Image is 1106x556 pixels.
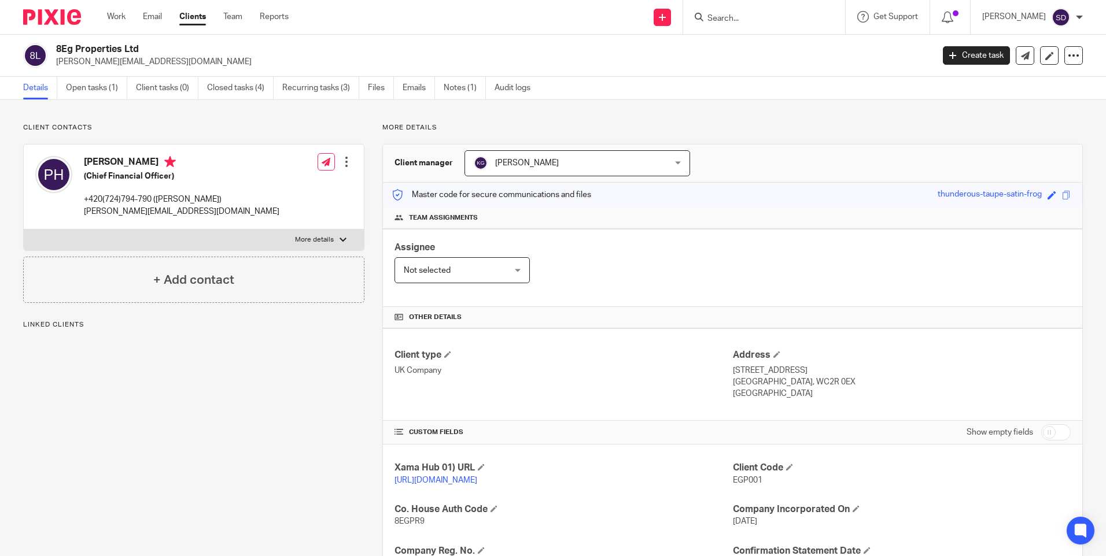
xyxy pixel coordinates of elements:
p: [GEOGRAPHIC_DATA] [733,388,1071,399]
h4: Address [733,349,1071,361]
h4: Company Incorporated On [733,503,1071,516]
h4: Client Code [733,462,1071,474]
a: Reports [260,11,289,23]
span: Assignee [395,243,435,252]
a: Email [143,11,162,23]
p: [STREET_ADDRESS] [733,365,1071,376]
p: UK Company [395,365,732,376]
img: svg%3E [23,43,47,68]
div: thunderous-taupe-satin-frog [938,188,1042,202]
p: More details [295,235,334,244]
span: [DATE] [733,517,757,525]
a: Open tasks (1) [66,77,127,99]
a: [URL][DOMAIN_NAME] [395,476,477,484]
a: Audit logs [495,77,539,99]
p: [GEOGRAPHIC_DATA], WC2R 0EX [733,376,1071,388]
span: Get Support [873,13,918,21]
p: Master code for secure communications and files [392,189,591,201]
p: [PERSON_NAME][EMAIL_ADDRESS][DOMAIN_NAME] [56,56,926,68]
p: Client contacts [23,123,364,132]
p: More details [382,123,1083,132]
a: Files [368,77,394,99]
a: Recurring tasks (3) [282,77,359,99]
i: Primary [164,156,176,168]
h5: (Chief Financial Officer) [84,170,279,182]
span: EGP001 [733,476,762,484]
h3: Client manager [395,157,453,169]
img: svg%3E [1052,8,1070,27]
h4: Xama Hub 01) URL [395,462,732,474]
a: Work [107,11,126,23]
p: +420(724)794-790 ([PERSON_NAME]) [84,194,279,205]
h4: [PERSON_NAME] [84,156,279,170]
p: [PERSON_NAME][EMAIL_ADDRESS][DOMAIN_NAME] [84,206,279,217]
h4: CUSTOM FIELDS [395,428,732,437]
h4: + Add contact [153,271,234,289]
a: Details [23,77,57,99]
span: Team assignments [409,213,478,223]
span: Not selected [404,266,451,275]
a: Clients [179,11,206,23]
a: Closed tasks (4) [207,77,274,99]
h4: Client type [395,349,732,361]
span: [PERSON_NAME] [495,159,559,167]
label: Show empty fields [967,427,1033,438]
span: Other details [409,313,462,322]
a: Notes (1) [444,77,486,99]
a: Team [223,11,242,23]
h4: Co. House Auth Code [395,503,732,516]
input: Search [706,14,810,24]
p: Linked clients [23,320,364,329]
span: 8EGPR9 [395,517,425,525]
a: Client tasks (0) [136,77,198,99]
img: svg%3E [474,156,488,170]
a: Create task [943,46,1010,65]
img: svg%3E [35,156,72,193]
a: Emails [403,77,435,99]
img: Pixie [23,9,81,25]
h2: 8Eg Properties Ltd [56,43,751,55]
p: [PERSON_NAME] [982,11,1046,23]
